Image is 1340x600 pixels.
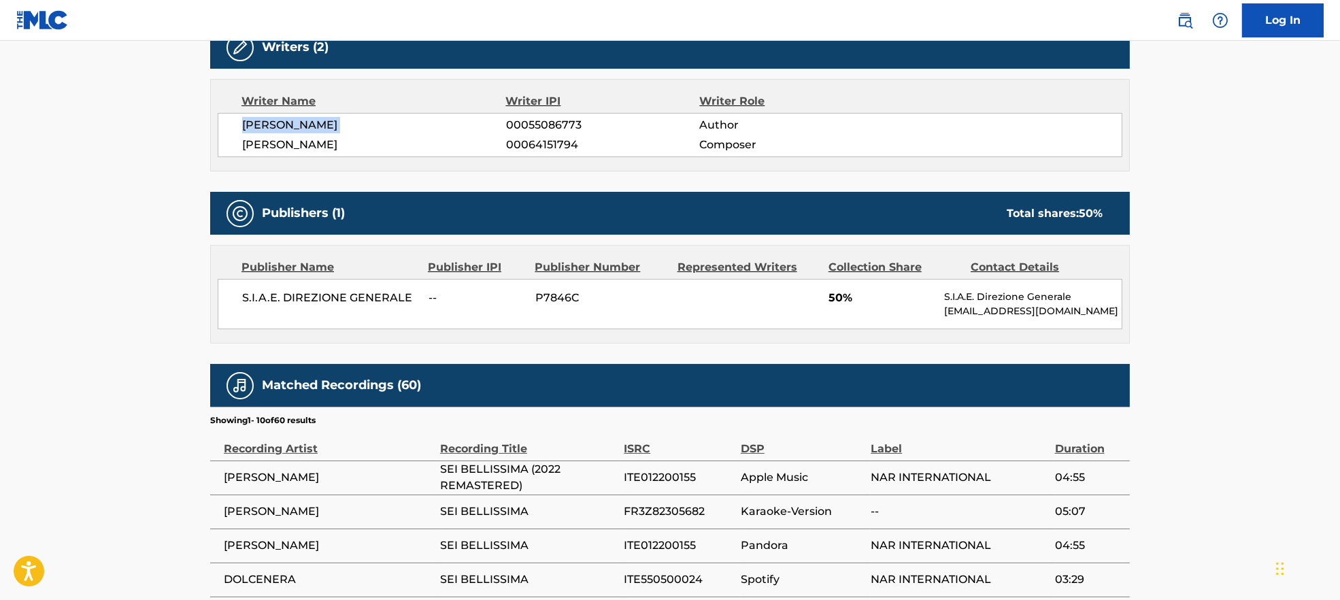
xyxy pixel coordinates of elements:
[741,469,864,486] span: Apple Music
[1055,503,1123,520] span: 05:07
[535,290,667,306] span: P7846C
[828,290,934,306] span: 50%
[262,39,329,55] h5: Writers (2)
[741,427,864,457] div: DSP
[232,205,248,222] img: Publishers
[506,93,700,110] div: Writer IPI
[1242,3,1324,37] a: Log In
[741,503,864,520] span: Karaoke-Version
[440,427,617,457] div: Recording Title
[741,537,864,554] span: Pandora
[1055,537,1123,554] span: 04:55
[828,259,960,276] div: Collection Share
[262,378,421,393] h5: Matched Recordings (60)
[971,259,1103,276] div: Contact Details
[440,571,617,588] span: SEI BELLISSIMA
[241,259,418,276] div: Publisher Name
[440,461,617,494] span: SEI BELLISSIMA (2022 REMASTERED)
[699,93,875,110] div: Writer Role
[624,469,733,486] span: ITE012200155
[1207,7,1234,34] div: Help
[1276,548,1284,589] div: Drag
[262,205,345,221] h5: Publishers (1)
[1212,12,1228,29] img: help
[699,137,875,153] span: Composer
[944,304,1122,318] p: [EMAIL_ADDRESS][DOMAIN_NAME]
[1079,207,1103,220] span: 50 %
[1272,535,1340,600] iframe: Chat Widget
[1007,205,1103,222] div: Total shares:
[224,427,433,457] div: Recording Artist
[741,571,864,588] span: Spotify
[624,537,733,554] span: ITE012200155
[16,10,69,30] img: MLC Logo
[440,537,617,554] span: SEI BELLISSIMA
[232,378,248,394] img: Matched Recordings
[210,414,316,427] p: Showing 1 - 10 of 60 results
[1055,469,1123,486] span: 04:55
[428,259,524,276] div: Publisher IPI
[224,571,433,588] span: DOLCENERA
[535,259,667,276] div: Publisher Number
[1055,427,1123,457] div: Duration
[677,259,818,276] div: Represented Writers
[224,469,433,486] span: [PERSON_NAME]
[440,503,617,520] span: SEI BELLISSIMA
[241,93,506,110] div: Writer Name
[224,503,433,520] span: [PERSON_NAME]
[506,137,699,153] span: 00064151794
[242,290,418,306] span: S.I.A.E. DIREZIONE GENERALE
[1177,12,1193,29] img: search
[871,469,1048,486] span: NAR INTERNATIONAL
[242,117,506,133] span: [PERSON_NAME]
[224,537,433,554] span: [PERSON_NAME]
[871,571,1048,588] span: NAR INTERNATIONAL
[871,503,1048,520] span: --
[506,117,699,133] span: 00055086773
[242,137,506,153] span: [PERSON_NAME]
[944,290,1122,304] p: S.I.A.E. Direzione Generale
[1171,7,1199,34] a: Public Search
[624,571,733,588] span: ITE550500024
[1055,571,1123,588] span: 03:29
[624,503,733,520] span: FR3Z82305682
[232,39,248,56] img: Writers
[871,537,1048,554] span: NAR INTERNATIONAL
[624,427,733,457] div: ISRC
[429,290,525,306] span: --
[871,427,1048,457] div: Label
[699,117,875,133] span: Author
